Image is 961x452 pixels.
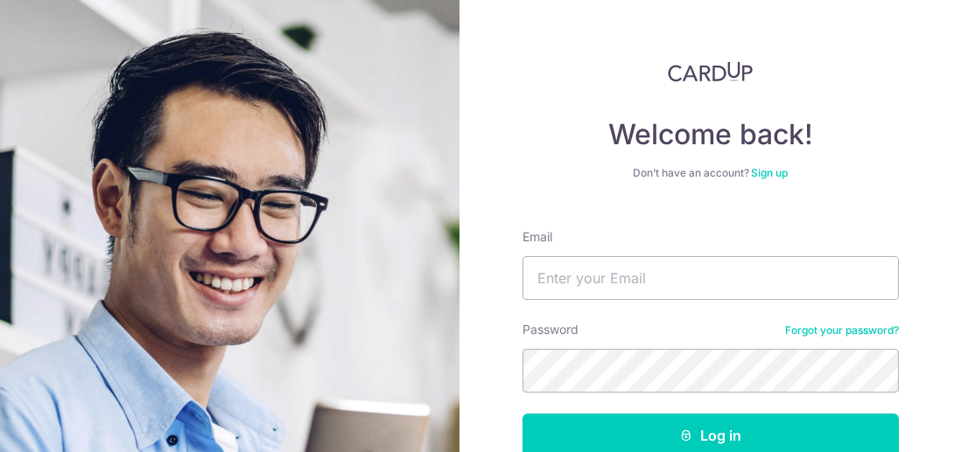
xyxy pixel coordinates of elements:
label: Email [523,228,552,246]
a: Forgot your password? [785,323,899,337]
div: Don’t have an account? [523,166,899,180]
img: CardUp Logo [668,61,754,82]
h4: Welcome back! [523,117,899,152]
label: Password [523,321,579,338]
a: Sign up [751,166,788,179]
input: Enter your Email [523,256,899,300]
